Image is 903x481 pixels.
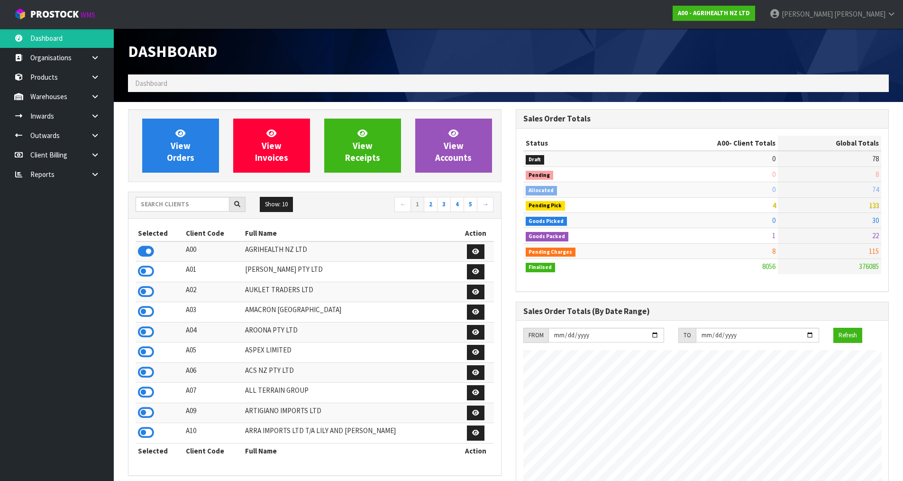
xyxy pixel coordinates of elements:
[872,185,879,194] span: 74
[322,197,494,213] nav: Page navigation
[464,197,477,212] a: 5
[243,383,457,403] td: ALL TERRAIN GROUP
[136,197,229,212] input: Search clients
[424,197,438,212] a: 2
[772,154,775,163] span: 0
[183,403,243,423] td: A09
[136,226,183,241] th: Selected
[450,197,464,212] a: 4
[772,247,775,256] span: 8
[410,197,424,212] a: 1
[183,342,243,363] td: A05
[872,154,879,163] span: 78
[641,136,778,151] th: - Client Totals
[717,139,729,148] span: A00
[834,9,885,18] span: [PERSON_NAME]
[876,170,879,179] span: 8
[243,423,457,444] td: ARRA IMPORTS LTD T/A LILY AND [PERSON_NAME]
[872,231,879,240] span: 22
[458,226,494,241] th: Action
[14,8,26,20] img: cube-alt.png
[394,197,411,212] a: ←
[526,186,557,195] span: Allocated
[135,79,167,88] span: Dashboard
[243,342,457,363] td: ASPEX LIMITED
[415,119,492,173] a: ViewAccounts
[183,226,243,241] th: Client Code
[243,302,457,323] td: AMACRON [GEOGRAPHIC_DATA]
[142,119,219,173] a: ViewOrders
[869,247,879,256] span: 115
[81,10,95,19] small: WMS
[324,119,401,173] a: ViewReceipts
[523,328,548,343] div: FROM
[128,41,218,61] span: Dashboard
[345,128,380,163] span: View Receipts
[772,170,775,179] span: 0
[136,443,183,458] th: Selected
[526,248,576,257] span: Pending Charges
[243,241,457,262] td: AGRIHEALTH NZ LTD
[772,231,775,240] span: 1
[243,282,457,302] td: AUKLET TRADERS LTD
[762,262,775,271] span: 8056
[772,216,775,225] span: 0
[772,201,775,210] span: 4
[255,128,288,163] span: View Invoices
[772,185,775,194] span: 0
[243,362,457,383] td: ACS NZ PTY LTD
[183,423,243,444] td: A10
[183,241,243,262] td: A00
[526,232,569,241] span: Goods Packed
[872,216,879,225] span: 30
[183,262,243,282] td: A01
[778,136,881,151] th: Global Totals
[183,322,243,342] td: A04
[673,6,755,21] a: A00 - AGRIHEALTH NZ LTD
[523,307,882,316] h3: Sales Order Totals (By Date Range)
[526,263,556,272] span: Finalised
[782,9,833,18] span: [PERSON_NAME]
[859,262,879,271] span: 376085
[183,383,243,403] td: A07
[243,262,457,282] td: [PERSON_NAME] PTY LTD
[183,302,243,323] td: A03
[458,443,494,458] th: Action
[183,362,243,383] td: A06
[526,171,554,180] span: Pending
[678,9,750,17] strong: A00 - AGRIHEALTH NZ LTD
[243,322,457,342] td: AROONA PTY LTD
[243,403,457,423] td: ARTIGIANO IMPORTS LTD
[167,128,194,163] span: View Orders
[523,114,882,123] h3: Sales Order Totals
[243,226,457,241] th: Full Name
[678,328,696,343] div: TO
[869,201,879,210] span: 133
[526,155,545,165] span: Draft
[523,136,642,151] th: Status
[183,282,243,302] td: A02
[435,128,472,163] span: View Accounts
[833,328,862,343] button: Refresh
[526,201,566,211] span: Pending Pick
[183,443,243,458] th: Client Code
[526,217,567,226] span: Goods Picked
[477,197,493,212] a: →
[437,197,451,212] a: 3
[233,119,310,173] a: ViewInvoices
[243,443,457,458] th: Full Name
[30,8,79,20] span: ProStock
[260,197,293,212] button: Show: 10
